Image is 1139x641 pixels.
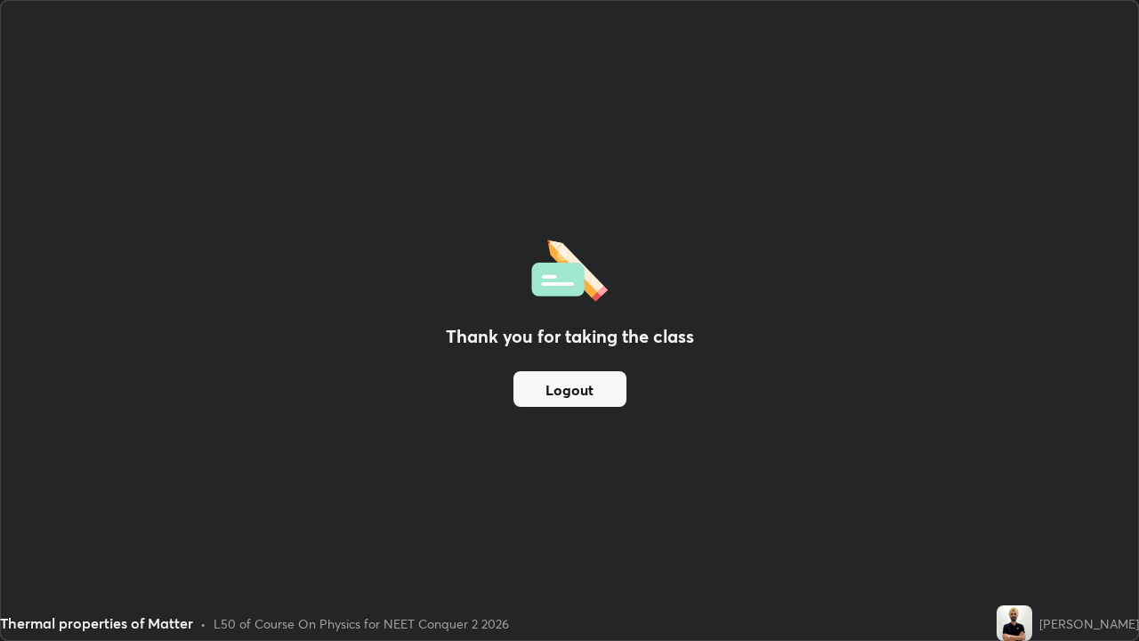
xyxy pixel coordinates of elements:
div: • [200,614,206,633]
h2: Thank you for taking the class [446,323,694,350]
img: 005cbbf573f34bd8842bca7b046eec8b.jpg [997,605,1032,641]
div: L50 of Course On Physics for NEET Conquer 2 2026 [214,614,509,633]
div: [PERSON_NAME] [1039,614,1139,633]
button: Logout [513,371,626,407]
img: offlineFeedback.1438e8b3.svg [531,234,608,302]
